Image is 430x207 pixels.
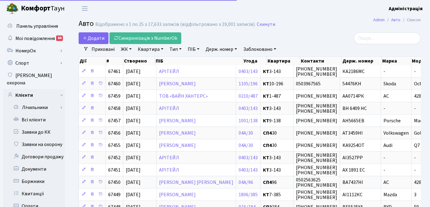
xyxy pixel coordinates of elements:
[239,154,258,161] a: 0403/143
[391,17,400,23] a: Авто
[263,142,272,149] b: СП4
[108,68,121,75] span: 67461
[267,57,300,65] th: Квартира
[263,81,291,86] span: 10-196
[263,131,291,136] span: 30
[21,3,65,14] span: Таун
[342,191,362,198] span: АІ1112КС
[414,142,420,149] span: Q7
[239,80,258,87] a: 1105/196
[296,93,337,99] span: [PHONE_NUMBER]
[126,167,141,173] span: [DATE]
[159,179,233,186] a: [PERSON_NAME] [PERSON_NAME]
[239,142,253,149] a: 04А/30
[296,130,337,136] span: [PHONE_NUMBER]
[77,3,92,14] button: Переключити навігацію
[414,93,421,99] span: 428
[342,154,363,161] span: АІ3527РР
[383,68,385,75] span: -
[16,23,58,30] span: Панель управління
[263,94,291,99] span: 1-487
[383,179,389,186] span: AC
[3,175,65,188] a: Боржники
[263,117,269,124] b: КТ
[159,105,179,112] a: АРІТЕЙЛ
[3,69,65,89] a: [PERSON_NAME] охорона
[106,57,123,65] th: #
[296,189,337,201] span: [PHONE_NUMBER] [PHONE_NUMBER]
[296,142,337,149] span: [PHONE_NUMBER]
[342,167,365,173] span: АХ 1891 ЕС
[15,35,55,42] span: Мої повідомлення
[342,117,364,124] span: АН5665ЕВ
[342,80,361,87] span: 54476KH
[159,68,179,75] a: АРІТЕЙЛ
[342,105,367,112] span: ВН 6409 НС
[167,44,184,55] a: Тип
[126,80,141,87] span: [DATE]
[108,154,121,161] span: 67452
[203,44,240,55] a: Держ. номер
[342,179,363,186] span: ВА7437НІ
[159,80,196,87] a: [PERSON_NAME]
[21,3,51,13] b: Комфорт
[296,80,321,87] span: 0503967565
[7,101,65,114] a: Лічильники
[263,192,291,197] span: 7-385
[108,191,121,198] span: 67449
[257,22,275,27] a: Скинути
[3,57,65,69] a: Спорт
[159,93,208,99] a: ТОВ «ВАЙН ХАНТЕРС»
[239,130,253,136] a: 04А/30
[108,142,121,149] span: 67455
[3,138,65,151] a: Заявки на охорону
[383,93,389,99] span: AC
[414,154,416,161] span: -
[239,93,258,99] a: 0210/487
[414,105,416,112] span: -
[383,191,397,198] span: Mazda
[126,142,141,149] span: [DATE]
[263,167,269,173] b: КТ
[159,130,196,136] a: [PERSON_NAME]
[108,80,121,87] span: 67460
[239,105,258,112] a: 0403/143
[95,22,256,27] div: Відображено з 1 по 25 з 17,633 записів (відфільтровано з 19,001 записів).
[159,191,196,198] a: [PERSON_NAME]
[3,45,65,57] a: НомерОк
[239,117,258,124] a: 1001/138
[83,35,104,42] span: Додати
[185,44,202,55] a: ПІБ
[263,180,291,185] span: 96
[300,57,342,65] th: Контакти
[108,167,121,173] span: 67451
[3,126,65,138] a: Заявки до КК
[159,167,179,173] a: АРІТЕЙЛ
[263,69,291,74] span: 3-143
[383,117,401,124] span: Porsche
[373,17,385,23] a: Admin
[354,32,421,44] input: Пошук...
[383,154,385,161] span: -
[79,18,94,29] span: Авто
[383,167,385,173] span: -
[243,57,267,65] th: Угода
[342,130,363,136] span: AT3459HI
[414,191,416,198] span: 3
[239,167,258,173] a: 0403/143
[263,80,269,87] b: КТ
[263,179,272,186] b: СП4
[3,89,65,101] a: Клієнти
[159,117,196,124] a: [PERSON_NAME]
[79,57,106,65] th: Дії
[126,117,141,124] span: [DATE]
[342,68,365,75] span: КА2186МС
[126,68,141,75] span: [DATE]
[400,17,421,23] li: Список
[118,44,134,55] a: ЖК
[3,20,65,32] a: Панель управління
[126,93,141,99] span: [DATE]
[263,168,291,172] span: 3-143
[263,68,269,75] b: КТ
[3,188,65,200] a: Квитанції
